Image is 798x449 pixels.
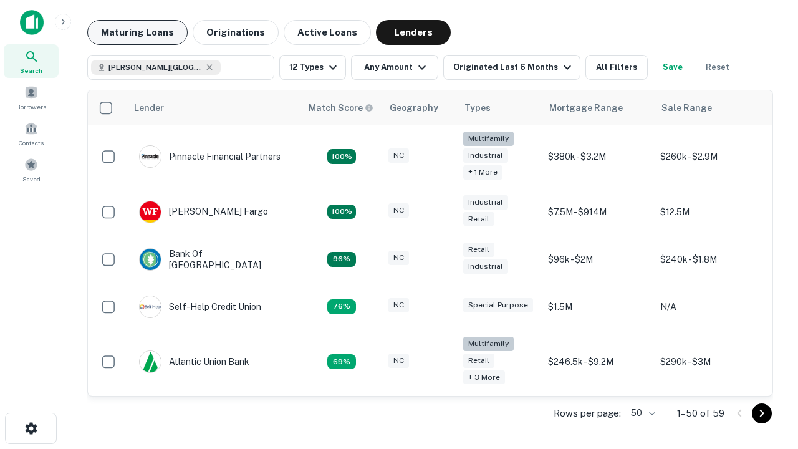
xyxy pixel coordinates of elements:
[542,283,654,331] td: $1.5M
[463,148,508,163] div: Industrial
[554,406,621,421] p: Rows per page:
[140,249,161,270] img: picture
[457,90,542,125] th: Types
[87,20,188,45] button: Maturing Loans
[698,55,738,80] button: Reset
[139,145,281,168] div: Pinnacle Financial Partners
[140,296,161,317] img: picture
[542,188,654,236] td: $7.5M - $914M
[4,117,59,150] a: Contacts
[542,331,654,393] td: $246.5k - $9.2M
[463,212,494,226] div: Retail
[309,101,371,115] h6: Match Score
[388,251,409,265] div: NC
[736,309,798,369] iframe: Chat Widget
[463,165,502,180] div: + 1 more
[327,149,356,164] div: Matching Properties: 26, hasApolloMatch: undefined
[654,90,766,125] th: Sale Range
[4,153,59,186] a: Saved
[661,100,712,115] div: Sale Range
[301,90,382,125] th: Capitalize uses an advanced AI algorithm to match your search with the best lender. The match sco...
[139,201,268,223] div: [PERSON_NAME] Fargo
[327,205,356,220] div: Matching Properties: 15, hasApolloMatch: undefined
[463,259,508,274] div: Industrial
[309,101,373,115] div: Capitalize uses an advanced AI algorithm to match your search with the best lender. The match sco...
[19,138,44,148] span: Contacts
[585,55,648,80] button: All Filters
[542,125,654,188] td: $380k - $3.2M
[463,370,505,385] div: + 3 more
[653,55,693,80] button: Save your search to get updates of matches that match your search criteria.
[382,90,457,125] th: Geography
[463,132,514,146] div: Multifamily
[327,299,356,314] div: Matching Properties: 11, hasApolloMatch: undefined
[139,296,261,318] div: Self-help Credit Union
[549,100,623,115] div: Mortgage Range
[140,146,161,167] img: picture
[388,298,409,312] div: NC
[140,201,161,223] img: picture
[351,55,438,80] button: Any Amount
[388,203,409,218] div: NC
[463,243,494,257] div: Retail
[542,236,654,283] td: $96k - $2M
[193,20,279,45] button: Originations
[279,55,346,80] button: 12 Types
[140,351,161,372] img: picture
[139,350,249,373] div: Atlantic Union Bank
[752,403,772,423] button: Go to next page
[127,90,301,125] th: Lender
[327,252,356,267] div: Matching Properties: 14, hasApolloMatch: undefined
[677,406,724,421] p: 1–50 of 59
[20,65,42,75] span: Search
[16,102,46,112] span: Borrowers
[463,195,508,210] div: Industrial
[654,188,766,236] td: $12.5M
[390,100,438,115] div: Geography
[134,100,164,115] div: Lender
[139,248,289,271] div: Bank Of [GEOGRAPHIC_DATA]
[654,331,766,393] td: $290k - $3M
[108,62,202,73] span: [PERSON_NAME][GEOGRAPHIC_DATA], [GEOGRAPHIC_DATA]
[542,90,654,125] th: Mortgage Range
[654,283,766,331] td: N/A
[654,125,766,188] td: $260k - $2.9M
[453,60,575,75] div: Originated Last 6 Months
[376,20,451,45] button: Lenders
[654,236,766,283] td: $240k - $1.8M
[4,80,59,114] a: Borrowers
[4,44,59,78] a: Search
[626,404,657,422] div: 50
[22,174,41,184] span: Saved
[327,354,356,369] div: Matching Properties: 10, hasApolloMatch: undefined
[20,10,44,35] img: capitalize-icon.png
[463,337,514,351] div: Multifamily
[463,354,494,368] div: Retail
[443,55,580,80] button: Originated Last 6 Months
[463,298,533,312] div: Special Purpose
[284,20,371,45] button: Active Loans
[388,148,409,163] div: NC
[388,354,409,368] div: NC
[464,100,491,115] div: Types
